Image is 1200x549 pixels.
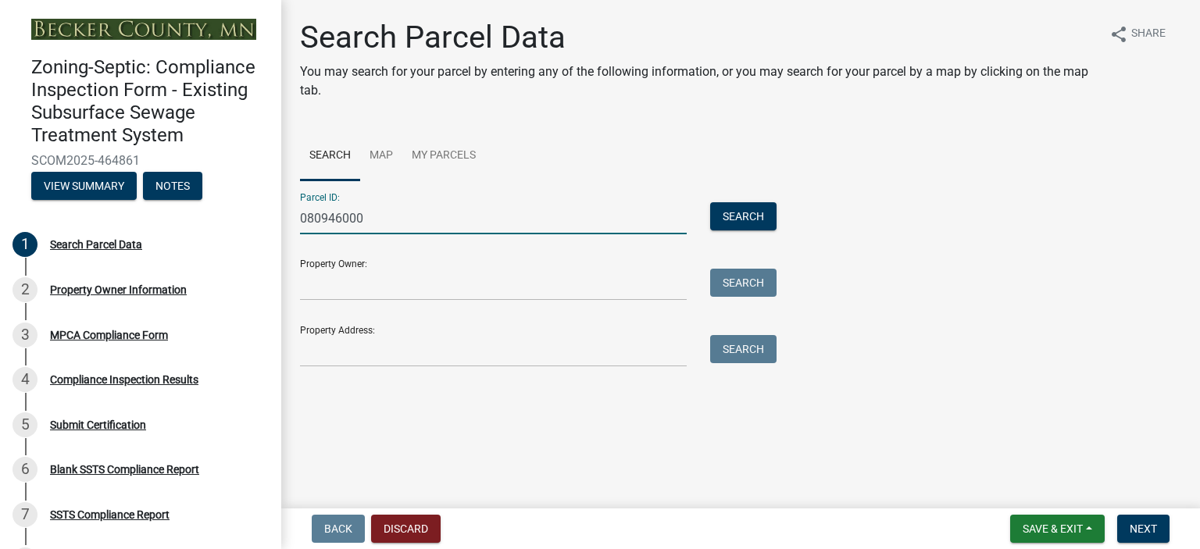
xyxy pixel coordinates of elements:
wm-modal-confirm: Summary [31,180,137,193]
span: Share [1131,25,1166,44]
span: Back [324,522,352,535]
button: Search [710,269,777,297]
div: 7 [12,502,37,527]
div: Property Owner Information [50,284,187,295]
div: MPCA Compliance Form [50,330,168,340]
a: Search [300,131,360,181]
div: SSTS Compliance Report [50,509,170,520]
div: 5 [12,412,37,437]
h1: Search Parcel Data [300,19,1095,56]
div: 3 [12,323,37,348]
span: Next [1130,522,1157,535]
span: Save & Exit [1023,522,1083,535]
div: 6 [12,457,37,482]
div: Compliance Inspection Results [50,374,198,385]
i: share [1109,25,1128,44]
h4: Zoning-Septic: Compliance Inspection Form - Existing Subsurface Sewage Treatment System [31,56,269,146]
div: Search Parcel Data [50,239,142,250]
button: Discard [371,515,441,543]
button: Notes [143,172,202,200]
button: Search [710,202,777,230]
div: Blank SSTS Compliance Report [50,464,199,475]
a: My Parcels [402,131,485,181]
wm-modal-confirm: Notes [143,180,202,193]
button: Back [312,515,365,543]
button: Search [710,335,777,363]
div: 4 [12,367,37,392]
button: Next [1117,515,1170,543]
div: Submit Certification [50,419,146,430]
span: SCOM2025-464861 [31,153,250,168]
p: You may search for your parcel by entering any of the following information, or you may search fo... [300,62,1095,100]
img: Becker County, Minnesota [31,19,256,40]
a: Map [360,131,402,181]
div: 1 [12,232,37,257]
button: View Summary [31,172,137,200]
button: shareShare [1097,19,1178,49]
button: Save & Exit [1010,515,1105,543]
div: 2 [12,277,37,302]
